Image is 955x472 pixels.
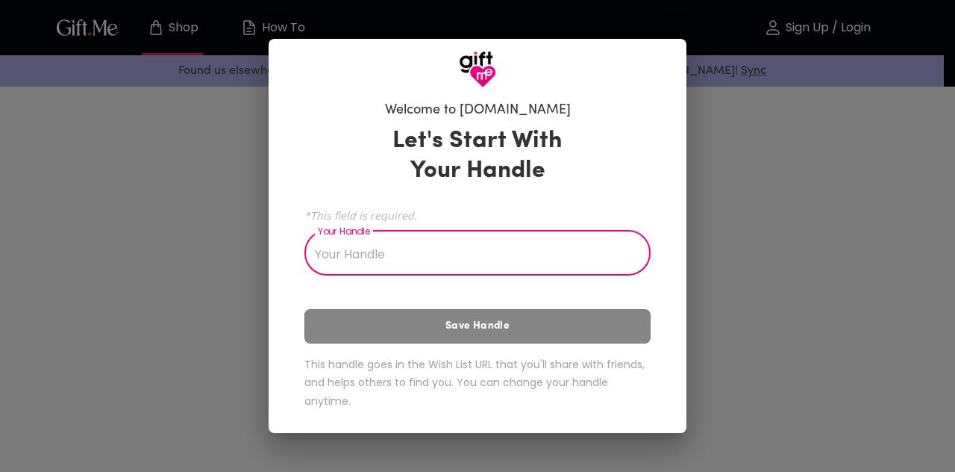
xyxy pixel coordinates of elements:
h6: Welcome to [DOMAIN_NAME] [385,102,571,119]
input: Your Handle [304,234,634,276]
span: *This field is required. [304,208,651,223]
h6: This handle goes in the Wish List URL that you'll share with friends, and helps others to find yo... [304,355,651,411]
img: GiftMe Logo [459,51,496,88]
h3: Let's Start With Your Handle [374,126,581,186]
